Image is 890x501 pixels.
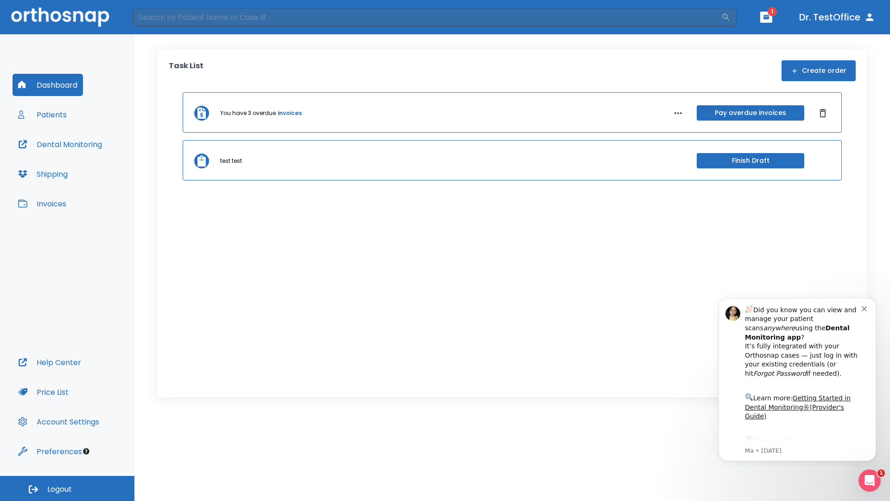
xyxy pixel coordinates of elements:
[220,109,276,117] p: You have 3 overdue
[13,440,88,462] button: Preferences
[858,469,881,492] iframe: Intercom live chat
[40,148,123,165] a: App Store
[169,60,203,81] p: Task List
[768,7,777,16] span: 1
[40,157,157,166] p: Message from Ma, sent 7w ago
[13,351,87,373] button: Help Center
[11,7,109,26] img: Orthosnap
[40,146,157,193] div: Download the app: | ​ Let us know if you need help getting started!
[877,469,885,477] span: 1
[157,14,165,22] button: Dismiss notification
[82,447,90,456] div: Tooltip anchor
[47,484,72,495] span: Logout
[705,289,890,467] iframe: Intercom notifications message
[13,163,73,185] button: Shipping
[13,193,72,215] button: Invoices
[278,109,302,117] a: invoices
[697,153,804,168] button: Finish Draft
[133,8,721,26] input: Search by Patient Name or Case #
[13,74,83,96] button: Dashboard
[795,9,879,26] button: Dr. TestOffice
[220,157,242,165] p: test test
[13,411,105,433] button: Account Settings
[13,381,74,403] button: Price List
[697,105,804,121] button: Pay overdue invoices
[13,103,72,126] button: Patients
[815,106,830,121] button: Dismiss
[782,60,856,81] button: Create order
[13,133,108,155] button: Dental Monitoring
